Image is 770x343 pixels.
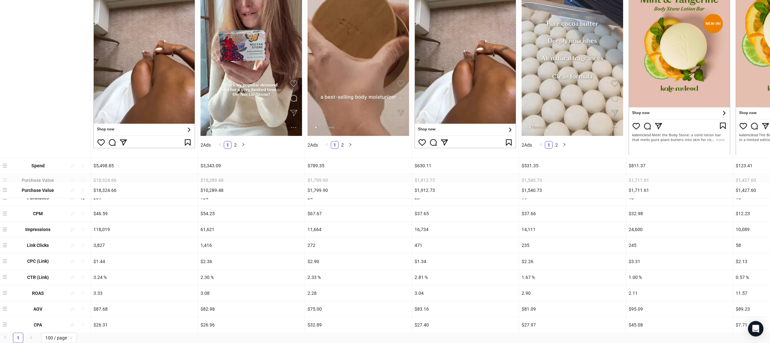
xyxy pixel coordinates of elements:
div: $26.31 [91,317,198,333]
div: $37.65 [412,206,519,221]
b: CPM [33,211,43,216]
div: $1.34 [412,253,519,269]
button: right [560,141,568,149]
li: 2 [553,141,560,149]
div: menu [3,208,9,219]
div: menu [3,240,9,250]
div: 16,734 [412,222,519,237]
div: menu [3,272,9,282]
div: $32.89 [305,317,412,333]
span: left [325,143,329,147]
div: 471 [412,238,519,253]
span: menu [3,188,7,192]
span: sort-ascending [81,178,85,182]
div: 2.81 % [412,270,519,285]
div: $87.68 [91,301,198,317]
div: 1.67 % [519,270,626,285]
li: Next Page [560,141,568,149]
div: menu [3,175,9,185]
span: highlight [70,178,75,182]
div: 3.04 [412,285,519,301]
b: Impressions [26,227,51,232]
div: $75.00 [305,301,412,317]
span: 100 / page [45,333,73,343]
div: 11,664 [305,222,412,237]
a: 1 [13,333,23,343]
div: $95.09 [626,301,733,317]
span: menu [3,178,7,182]
b: Purchase Value [22,188,54,193]
div: 14,111 [519,222,626,237]
div: $1,799.90 [305,183,412,198]
div: $2.90 [305,253,412,269]
span: highlight [70,306,75,311]
span: sort-ascending [81,211,85,216]
div: $45.08 [626,317,733,333]
span: right [29,336,33,339]
span: left [539,143,543,147]
div: $83.16 [412,301,519,317]
li: 1 [545,141,553,149]
div: menu [3,224,9,235]
div: 24,600 [626,222,733,237]
span: menu [3,211,7,216]
li: Next Page [346,141,354,149]
div: $10,289.48 [198,183,305,198]
b: AOV [34,306,43,312]
li: Next Page [239,141,247,149]
div: 118,019 [91,222,198,237]
div: $3,343.09 [198,158,305,173]
span: menu [3,291,7,295]
div: $18,324.66 [91,172,198,188]
span: highlight [70,259,75,263]
span: menu [3,243,7,248]
span: sort-ascending [81,163,85,168]
div: 2.28 [305,285,412,301]
b: CPC (Link) [27,259,49,264]
div: $32.98 [626,206,733,221]
div: 3,827 [91,238,198,253]
div: $18,324.66 [91,183,198,198]
b: CTR (Link) [27,275,49,280]
div: $630.11 [412,158,519,173]
span: 2 Ads [201,142,211,148]
button: right [346,141,354,149]
b: CPA [34,322,42,327]
div: 2.30 % [198,270,305,285]
span: sort-ascending [81,243,85,248]
button: left [216,141,224,149]
span: sort-ascending [81,188,85,192]
div: menu [3,288,9,298]
li: 1 [224,141,232,149]
div: $5,498.85 [91,158,198,173]
span: sort-ascending [81,227,85,232]
a: 2 [232,141,239,149]
span: highlight [70,291,75,295]
div: $2.36 [198,253,305,269]
span: menu [3,322,7,327]
li: Previous Page [216,141,224,149]
div: 272 [305,238,412,253]
a: 1 [331,141,338,149]
a: 1 [545,141,552,149]
div: 3.33 [91,285,198,301]
div: $27.97 [519,317,626,333]
span: menu [3,227,7,232]
div: $82.98 [198,301,305,317]
div: $1,540.73 [519,172,626,188]
span: sort-ascending [81,322,85,327]
div: menu [3,320,9,330]
li: 2 [232,141,239,149]
span: highlight [70,188,75,192]
div: $46.59 [91,206,198,221]
div: menu [3,256,9,266]
div: 245 [626,238,733,253]
div: $26.96 [198,317,305,333]
span: highlight [70,322,75,327]
span: right [241,143,245,147]
a: 2 [339,141,346,149]
span: highlight [70,227,75,232]
a: 2 [553,141,560,149]
b: Spend [31,163,45,168]
li: 1 [13,333,23,343]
